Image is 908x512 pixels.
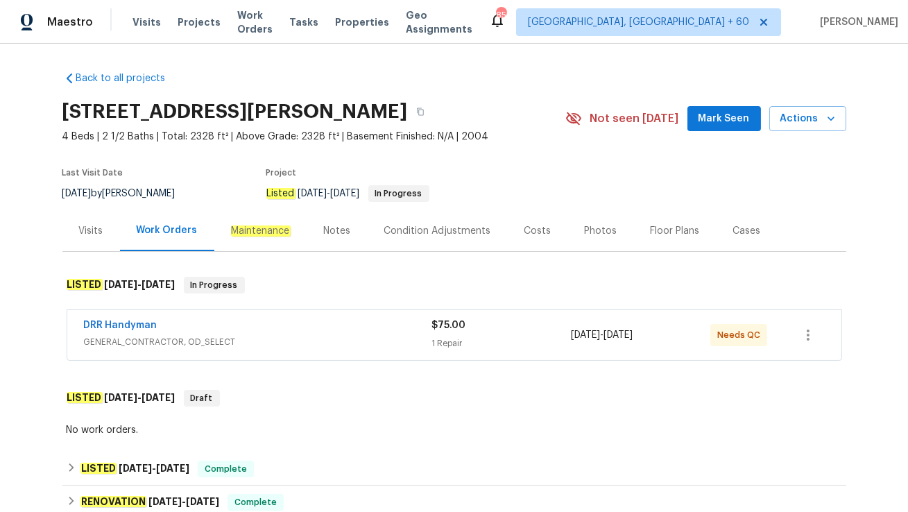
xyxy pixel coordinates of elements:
span: [DATE] [105,393,138,402]
em: Maintenance [231,225,291,237]
div: Floor Plans [651,224,700,238]
span: [DATE] [62,189,92,198]
div: Work Orders [137,223,198,237]
a: DRR Handyman [84,321,157,330]
span: - [298,189,360,198]
span: Not seen [DATE] [590,112,679,126]
div: LISTED [DATE]-[DATE]Complete [62,452,846,486]
div: Photos [585,224,617,238]
div: by [PERSON_NAME] [62,185,192,202]
em: LISTED [80,463,117,474]
span: Needs QC [717,328,766,342]
span: [DATE] [331,189,360,198]
span: In Progress [185,278,243,292]
span: Geo Assignments [406,8,472,36]
span: Tasks [289,17,318,27]
span: Properties [335,15,389,29]
button: Mark Seen [687,106,761,132]
span: GENERAL_CONTRACTOR, OD_SELECT [84,335,432,349]
span: $75.00 [432,321,466,330]
div: Condition Adjustments [384,224,491,238]
span: Visits [132,15,161,29]
div: 1 Repair [432,336,572,350]
div: Cases [733,224,761,238]
span: [DATE] [298,189,327,198]
span: Complete [229,495,282,509]
span: - [571,328,633,342]
div: Visits [79,224,103,238]
div: Notes [324,224,351,238]
span: 4 Beds | 2 1/2 Baths | Total: 2328 ft² | Above Grade: 2328 ft² | Basement Finished: N/A | 2004 [62,130,565,144]
span: [DATE] [603,330,633,340]
a: Back to all projects [62,71,196,85]
span: [DATE] [142,280,175,289]
span: Project [266,169,297,177]
span: [DATE] [105,280,138,289]
span: - [105,393,175,402]
em: LISTED [67,392,103,403]
span: Mark Seen [699,110,750,128]
span: Projects [178,15,221,29]
span: - [148,497,219,506]
span: [DATE] [156,463,189,473]
span: Work Orders [237,8,273,36]
span: [DATE] [142,393,175,402]
em: RENOVATION [80,496,146,507]
div: LISTED [DATE]-[DATE]In Progress [62,263,846,307]
span: [GEOGRAPHIC_DATA], [GEOGRAPHIC_DATA] + 60 [528,15,749,29]
button: Actions [769,106,846,132]
span: - [119,463,189,473]
span: [DATE] [119,463,152,473]
span: Maestro [47,15,93,29]
em: LISTED [67,279,103,290]
div: LISTED [DATE]-[DATE]Draft [62,376,846,420]
span: Complete [199,462,252,476]
span: Last Visit Date [62,169,123,177]
span: [DATE] [186,497,219,506]
h2: [STREET_ADDRESS][PERSON_NAME] [62,105,408,119]
span: [PERSON_NAME] [814,15,898,29]
span: [DATE] [148,497,182,506]
span: In Progress [370,189,428,198]
div: Costs [524,224,551,238]
span: Actions [780,110,835,128]
em: Listed [266,188,295,199]
span: Draft [185,391,219,405]
div: 855 [496,8,506,22]
span: - [105,280,175,289]
div: No work orders. [67,423,842,437]
span: [DATE] [571,330,600,340]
